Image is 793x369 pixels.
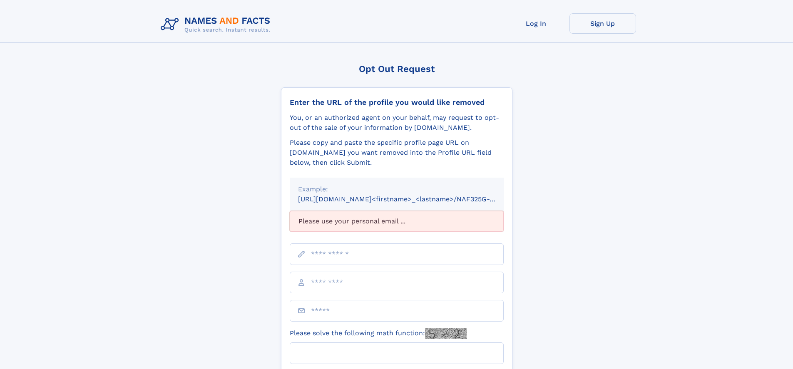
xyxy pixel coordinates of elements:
small: [URL][DOMAIN_NAME]<firstname>_<lastname>/NAF325G-xxxxxxxx [298,195,520,203]
a: Log In [503,13,569,34]
img: Logo Names and Facts [157,13,277,36]
a: Sign Up [569,13,636,34]
div: Opt Out Request [281,64,512,74]
div: You, or an authorized agent on your behalf, may request to opt-out of the sale of your informatio... [290,113,504,133]
div: Example: [298,184,495,194]
label: Please solve the following math function: [290,328,467,339]
div: Please copy and paste the specific profile page URL on [DOMAIN_NAME] you want removed into the Pr... [290,138,504,168]
div: Please use your personal email ... [290,211,504,232]
div: Enter the URL of the profile you would like removed [290,98,504,107]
